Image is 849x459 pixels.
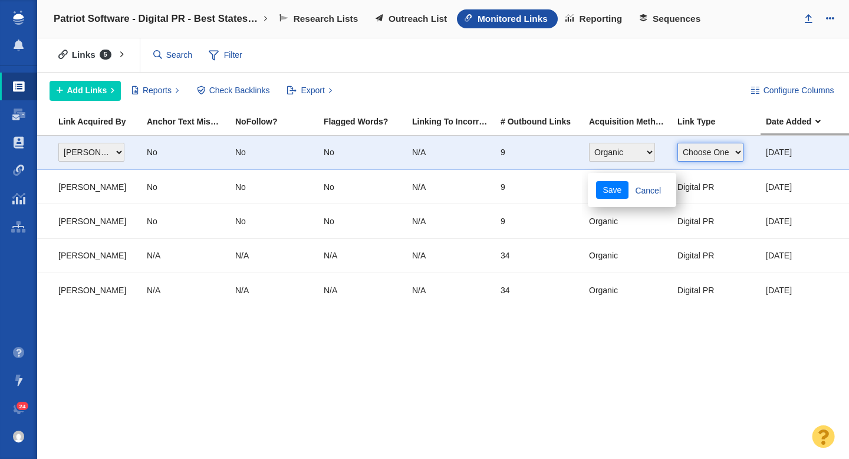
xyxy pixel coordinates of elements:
div: Link Type [677,117,765,126]
span: Reporting [580,14,623,24]
span: Add Links [67,84,107,97]
td: Jim Miller [53,238,141,273]
a: Acquisition Method [589,117,676,127]
button: Reports [125,81,186,101]
td: Organic [584,204,672,238]
div: Linking To Incorrect? [412,117,499,126]
td: Organic [584,169,672,204]
button: Save [596,181,628,199]
span: Digital PR [677,250,714,261]
span: Check Backlinks [209,84,270,97]
input: Search [149,45,198,65]
span: Digital PR [677,182,714,192]
div: N/A [324,243,402,268]
span: [PERSON_NAME] [58,250,126,261]
a: Reporting [558,9,632,28]
div: No [147,208,225,234]
div: N/A [412,277,490,303]
div: N/A [412,174,490,199]
span: Filter [202,44,249,67]
div: [DATE] [766,208,844,234]
a: Cancel [628,181,668,199]
a: Anchor Text Mismatch? [147,117,234,127]
img: buzzstream_logo_iconsimple.png [13,11,24,25]
span: [PERSON_NAME] [58,285,126,296]
button: Configure Columns [744,81,841,101]
span: Organic [589,216,618,227]
div: NoFollow? [235,117,323,126]
span: Export [301,84,324,97]
span: Research Lists [294,14,358,24]
td: Organic [584,238,672,273]
div: N/A [235,277,313,303]
td: Organic [584,273,672,307]
div: [DATE] [766,277,844,303]
div: Flagged Words? [324,117,411,126]
button: Check Backlinks [190,81,277,101]
div: N/A [147,243,225,268]
div: N/A [235,243,313,268]
div: No [235,140,313,165]
div: 34 [501,277,578,303]
span: Digital PR [677,285,714,296]
div: No [147,174,225,199]
button: Export [281,81,339,101]
div: No [235,208,313,234]
div: N/A [324,277,402,303]
img: 8a21b1a12a7554901d364e890baed237 [13,431,25,442]
div: 9 [501,208,578,234]
td: Taylor Tomita [53,136,141,170]
a: Flagged Words? [324,117,411,127]
a: Sequences [632,9,710,28]
a: Link Acquired By [58,117,146,127]
a: NoFollow? [235,117,323,127]
span: Organic [589,250,618,261]
span: 24 [17,402,29,411]
div: [DATE] [766,174,844,199]
td: Digital PR [672,169,761,204]
div: No [147,140,225,165]
div: Anchor text found on the page does not match the anchor text entered into BuzzStream [147,117,234,126]
td: Digital PR [672,273,761,307]
td: Taylor Tomita [53,169,141,204]
div: N/A [147,277,225,303]
div: 9 [501,174,578,199]
div: N/A [412,243,490,268]
span: Digital PR [677,216,714,227]
a: Outreach List [368,9,457,28]
div: 9 [501,140,578,165]
a: Research Lists [272,9,368,28]
span: [PERSON_NAME] [58,182,126,192]
td: Digital PR [672,204,761,238]
div: # Outbound Links [501,117,588,126]
span: Outreach List [389,14,447,24]
td: Taylor Tomita [53,204,141,238]
button: Add Links [50,81,121,101]
div: No [324,174,402,199]
a: # Outbound Links [501,117,588,127]
a: Link Type [677,117,765,127]
div: [DATE] [766,140,844,165]
span: Monitored Links [478,14,548,24]
span: Organic [589,285,618,296]
a: Linking To Incorrect? [412,117,499,127]
div: [DATE] [766,243,844,268]
div: No [324,208,402,234]
td: Jim Miller [53,273,141,307]
span: Sequences [653,14,700,24]
h4: Patriot Software - Digital PR - Best States to Start a Business [54,13,260,25]
div: N/A [412,208,490,234]
div: 34 [501,243,578,268]
span: Configure Columns [764,84,834,97]
div: No [324,140,402,165]
div: N/A [412,140,490,165]
span: Reports [143,84,172,97]
a: Monitored Links [457,9,558,28]
div: Link Acquired By [58,117,146,126]
div: Acquisition Method [589,117,676,126]
td: Digital PR [672,238,761,273]
span: [PERSON_NAME] [58,216,126,227]
div: No [235,174,313,199]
